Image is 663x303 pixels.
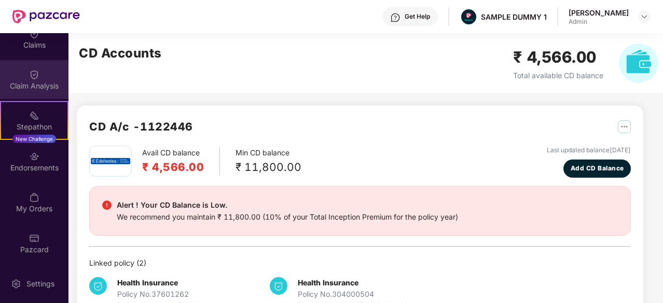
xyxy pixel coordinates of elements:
[79,44,162,63] h2: CD Accounts
[29,28,39,39] img: svg+xml;base64,PHN2ZyBpZD0iQ2xhaW0iIHhtbG5zPSJodHRwOi8vd3d3LnczLm9yZy8yMDAwL3N2ZyIgd2lkdGg9IjIwIi...
[142,147,220,176] div: Avail CD balance
[618,120,631,133] img: svg+xml;base64,PHN2ZyB4bWxucz0iaHR0cDovL3d3dy53My5vcmcvMjAwMC9zdmciIHdpZHRoPSIyNSIgaGVpZ2h0PSIyNS...
[12,10,80,23] img: New Pazcare Logo
[91,158,130,164] img: edel.png
[569,8,629,18] div: [PERSON_NAME]
[513,45,603,69] h2: ₹ 4,566.00
[12,135,56,143] div: New Challenge
[117,211,458,223] div: We recommend you maintain ₹ 11,800.00 (10% of your Total Inception Premium for the policy year)
[89,118,193,135] h2: CD A/c - 1122446
[23,279,58,289] div: Settings
[461,9,476,24] img: Pazcare_Alternative_logo-01-01.png
[29,69,39,80] img: svg+xml;base64,PHN2ZyBpZD0iQ2xhaW0iIHhtbG5zPSJodHRwOi8vd3d3LnczLm9yZy8yMDAwL3N2ZyIgd2lkdGg9IjIwIi...
[270,277,287,295] img: svg+xml;base64,PHN2ZyB4bWxucz0iaHR0cDovL3d3dy53My5vcmcvMjAwMC9zdmciIHdpZHRoPSIzNCIgaGVpZ2h0PSIzNC...
[142,158,204,176] h2: ₹ 4,566.00
[547,146,631,155] div: Last updated balance [DATE]
[89,277,107,295] img: svg+xml;base64,PHN2ZyB4bWxucz0iaHR0cDovL3d3dy53My5vcmcvMjAwMC9zdmciIHdpZHRoPSIzNCIgaGVpZ2h0PSIzNC...
[117,278,178,287] b: Health Insurance
[563,160,631,178] button: Add CD Balance
[29,151,39,162] img: svg+xml;base64,PHN2ZyBpZD0iRW5kb3JzZW1lbnRzIiB4bWxucz0iaHR0cDovL3d3dy53My5vcmcvMjAwMC9zdmciIHdpZH...
[236,147,301,176] div: Min CD balance
[619,44,658,83] img: svg+xml;base64,PHN2ZyB4bWxucz0iaHR0cDovL3d3dy53My5vcmcvMjAwMC9zdmciIHhtbG5zOnhsaW5rPSJodHRwOi8vd3...
[236,158,301,176] div: ₹ 11,800.00
[481,12,547,22] div: SAMPLE DUMMY 1
[29,192,39,203] img: svg+xml;base64,PHN2ZyBpZD0iTXlfT3JkZXJzIiBkYXRhLW5hbWU9Ik15IE9yZGVycyIgeG1sbnM9Imh0dHA6Ly93d3cudz...
[569,18,629,26] div: Admin
[89,257,631,269] div: Linked policy ( 2 )
[117,199,458,211] div: Alert ! Your CD Balance is Low.
[117,288,201,300] div: Policy No. 37601262
[1,122,67,132] div: Stepathon
[571,164,624,174] span: Add CD Balance
[513,71,603,80] span: Total available CD balance
[298,288,409,300] div: Policy No. 304000504
[298,278,358,287] b: Health Insurance
[11,279,21,289] img: svg+xml;base64,PHN2ZyBpZD0iU2V0dGluZy0yMHgyMCIgeG1sbnM9Imh0dHA6Ly93d3cudzMub3JnLzIwMDAvc3ZnIiB3aW...
[102,200,112,210] img: svg+xml;base64,PHN2ZyBpZD0iRGFuZ2VyX2FsZXJ0IiBkYXRhLW5hbWU9IkRhbmdlciBhbGVydCIgeG1sbnM9Imh0dHA6Ly...
[29,110,39,121] img: svg+xml;base64,PHN2ZyB4bWxucz0iaHR0cDovL3d3dy53My5vcmcvMjAwMC9zdmciIHdpZHRoPSIyMSIgaGVpZ2h0PSIyMC...
[640,12,648,21] img: svg+xml;base64,PHN2ZyBpZD0iRHJvcGRvd24tMzJ4MzIiIHhtbG5zPSJodHRwOi8vd3d3LnczLm9yZy8yMDAwL3N2ZyIgd2...
[390,12,400,23] img: svg+xml;base64,PHN2ZyBpZD0iSGVscC0zMngzMiIgeG1sbnM9Imh0dHA6Ly93d3cudzMub3JnLzIwMDAvc3ZnIiB3aWR0aD...
[405,12,430,21] div: Get Help
[29,233,39,243] img: svg+xml;base64,PHN2ZyBpZD0iUGF6Y2FyZCIgeG1sbnM9Imh0dHA6Ly93d3cudzMub3JnLzIwMDAvc3ZnIiB3aWR0aD0iMj...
